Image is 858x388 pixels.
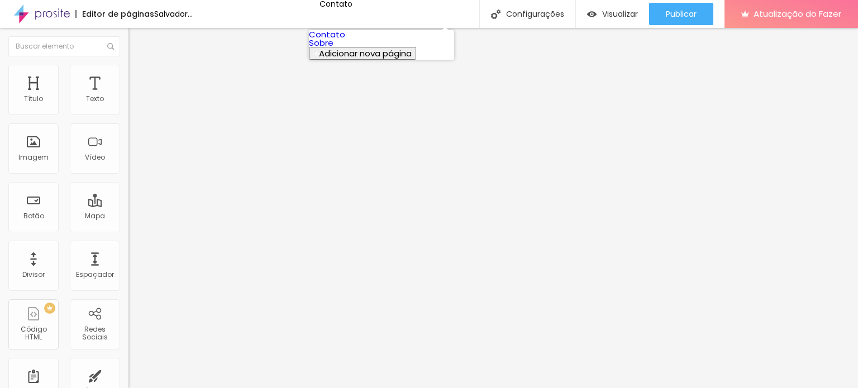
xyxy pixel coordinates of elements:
font: Redes Sociais [82,324,108,342]
font: Editor de páginas [82,8,154,20]
font: Adicionar nova página [319,47,412,59]
img: Ícone [107,43,114,50]
a: Sobre [309,37,333,49]
img: view-1.svg [587,9,597,19]
font: Divisor [22,270,45,279]
font: Configurações [506,8,564,20]
img: Ícone [491,9,500,19]
font: Publicar [666,8,697,20]
font: Imagem [18,152,49,162]
button: Visualizar [576,3,649,25]
font: Salvador... [154,8,193,20]
button: Adicionar nova página [309,47,416,60]
a: Contato [309,28,345,40]
font: Código HTML [21,324,47,342]
font: Botão [23,211,44,221]
font: Visualizar [602,8,638,20]
font: Título [24,94,43,103]
font: Vídeo [85,152,105,162]
iframe: Editor [128,28,858,388]
font: Mapa [85,211,105,221]
input: Buscar elemento [8,36,120,56]
font: Atualização do Fazer [754,8,841,20]
font: Espaçador [76,270,114,279]
button: Publicar [649,3,713,25]
font: Texto [86,94,104,103]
